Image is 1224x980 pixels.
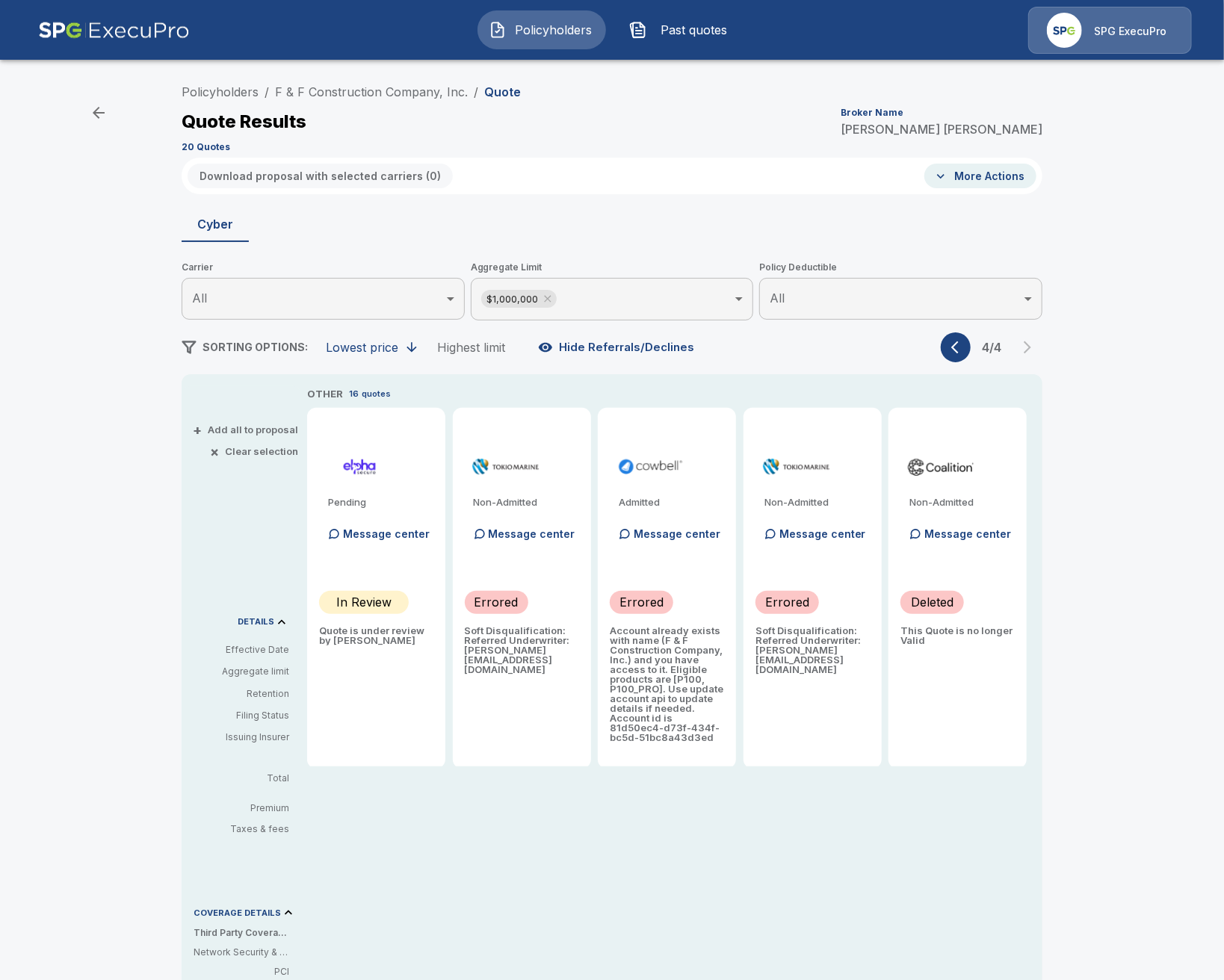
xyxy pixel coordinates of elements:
img: AA Logo [38,7,190,54]
span: All [770,291,785,306]
p: Non-Admitted [474,497,579,507]
div: Lowest price [326,340,398,355]
button: ×Clear selection [213,447,298,456]
p: Network Security & Privacy Liability [194,946,289,959]
p: Errored [475,593,519,611]
p: In Review [336,593,392,611]
button: Download proposal with selected carriers (0) [188,164,453,188]
p: [PERSON_NAME] [PERSON_NAME] [841,123,1042,135]
span: SORTING OPTIONS: [203,341,308,353]
span: Policy Deductible [759,260,1042,275]
img: coalitioncyber [906,456,976,478]
p: SPG ExecuPro [1094,24,1166,39]
button: Hide Referrals/Declines [535,333,700,362]
p: PCI [194,965,289,979]
p: OTHER [307,387,343,402]
nav: breadcrumb [182,83,521,101]
img: tmhcccyber [471,456,540,478]
span: All [192,291,207,306]
li: / [474,83,478,101]
div: Highest limit [437,340,505,355]
p: Errored [765,593,809,611]
button: More Actions [924,164,1036,188]
p: Message center [343,526,430,542]
span: Past quotes [653,21,735,39]
p: Broker Name [841,108,903,117]
p: Message center [489,526,575,542]
span: Carrier [182,260,465,275]
p: Total [194,774,301,783]
p: Filing Status [194,709,289,722]
p: Taxes & fees [194,825,301,834]
img: Agency Icon [1047,13,1082,48]
p: 4 / 4 [977,341,1007,353]
img: tmhcccyber [761,456,831,478]
p: Non-Admitted [764,497,870,507]
a: Agency IconSPG ExecuPro [1028,7,1192,54]
li: / [265,83,269,101]
p: 16 [349,388,359,400]
a: Policyholders [182,84,259,99]
span: + [193,425,202,435]
img: cowbellp100 [616,456,685,478]
p: Third Party Coverage [194,926,301,940]
p: 20 Quotes [182,143,230,152]
p: Effective Date [194,643,289,657]
div: $1,000,000 [481,290,557,308]
p: Non-Admitted [909,497,1015,507]
button: Past quotes IconPast quotes [618,10,747,49]
button: Cyber [182,206,249,242]
p: This Quote is no longer Valid [900,626,1015,645]
p: Deleted [911,593,953,611]
span: Policyholders [513,21,595,39]
p: Soft Disqualification: Referred Underwriter: [PERSON_NAME] [EMAIL_ADDRESS][DOMAIN_NAME] [465,626,579,674]
p: DETAILS [238,618,274,626]
span: × [210,447,219,456]
p: quotes [362,388,391,400]
p: Quote [484,86,521,98]
p: Quote is under review by [PERSON_NAME] [319,626,433,645]
p: Soft Disqualification: Referred Underwriter: [PERSON_NAME] [EMAIL_ADDRESS][DOMAIN_NAME] [755,626,870,674]
p: Premium [194,804,301,813]
p: COVERAGE DETAILS [194,909,281,917]
img: Policyholders Icon [489,21,507,39]
p: Message center [924,526,1011,542]
p: Message center [634,526,720,542]
img: elphacyberstandard [325,456,395,478]
p: Pending [328,497,433,507]
p: Aggregate limit [194,665,289,678]
p: Retention [194,687,289,701]
p: Issuing Insurer [194,731,289,744]
img: Past quotes Icon [629,21,647,39]
p: Message center [779,526,866,542]
span: Aggregate Limit [471,260,754,275]
span: $1,000,000 [481,291,545,308]
button: +Add all to proposal [196,425,298,435]
p: Errored [619,593,664,611]
p: Quote Results [182,113,306,131]
button: Policyholders IconPolicyholders [477,10,606,49]
a: F & F Construction Company, Inc. [275,84,468,99]
p: Account already exists with name (F & F Construction Company, Inc.) and you have access to it. El... [610,626,724,742]
p: Admitted [619,497,724,507]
